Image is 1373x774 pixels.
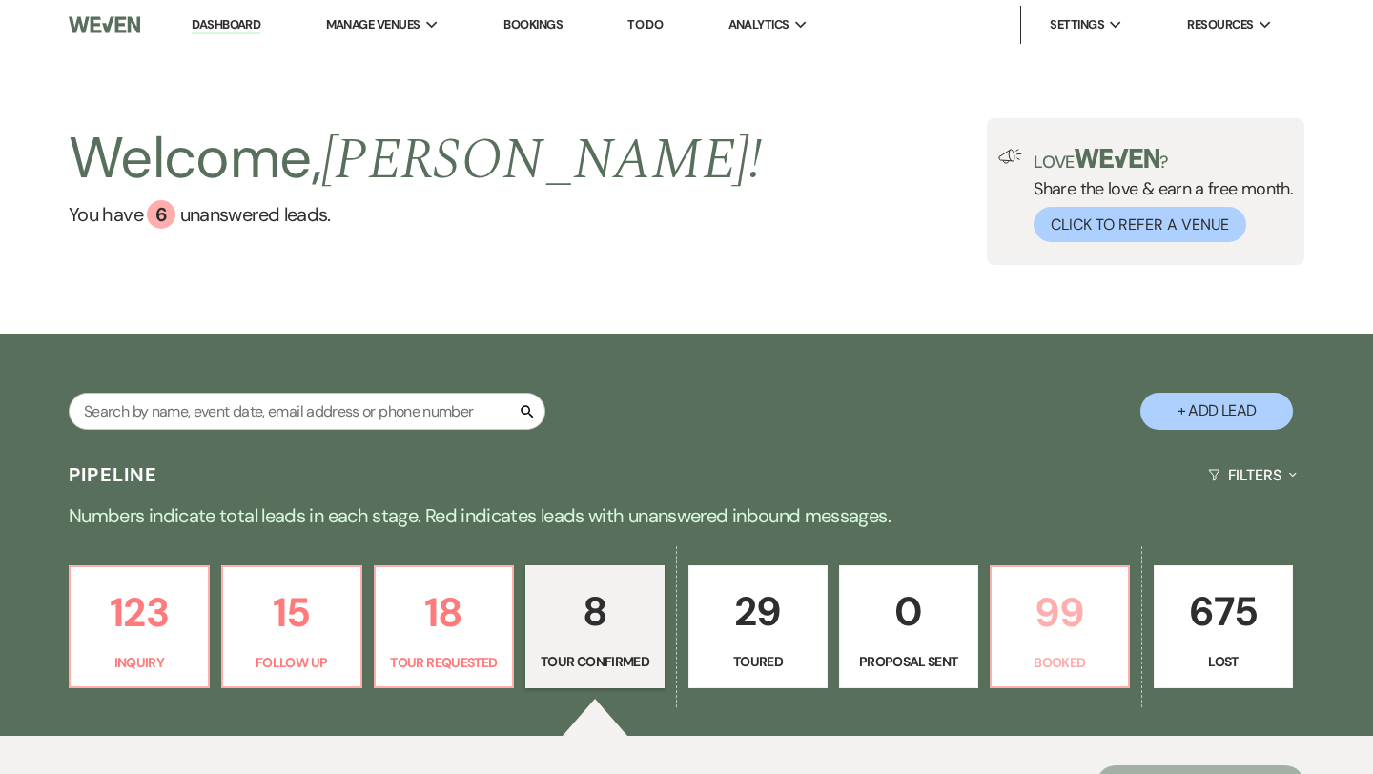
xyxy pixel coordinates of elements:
[1166,651,1281,672] p: Lost
[82,580,196,644] p: 123
[851,580,966,643] p: 0
[1050,15,1104,34] span: Settings
[1187,15,1253,34] span: Resources
[1200,450,1304,500] button: Filters
[221,565,362,689] a: 15Follow Up
[235,652,349,673] p: Follow Up
[235,580,349,644] p: 15
[374,565,515,689] a: 18Tour Requested
[839,565,978,689] a: 0Proposal Sent
[82,652,196,673] p: Inquiry
[538,580,652,643] p: 8
[1166,580,1281,643] p: 675
[998,149,1022,164] img: loud-speaker-illustration.svg
[69,200,762,229] a: You have 6 unanswered leads.
[851,651,966,672] p: Proposal Sent
[701,651,815,672] p: Toured
[387,652,502,673] p: Tour Requested
[1075,149,1159,168] img: weven-logo-green.svg
[69,118,762,200] h2: Welcome,
[701,580,815,643] p: 29
[69,393,545,430] input: Search by name, event date, email address or phone number
[538,651,652,672] p: Tour Confirmed
[990,565,1131,689] a: 99Booked
[1003,652,1117,673] p: Booked
[1022,149,1293,242] div: Share the love & earn a free month.
[1034,207,1246,242] button: Click to Refer a Venue
[1003,580,1117,644] p: 99
[387,580,502,644] p: 18
[525,565,665,689] a: 8Tour Confirmed
[1034,149,1293,171] p: Love ?
[326,15,420,34] span: Manage Venues
[688,565,828,689] a: 29Toured
[503,16,563,32] a: Bookings
[192,16,260,34] a: Dashboard
[1140,393,1293,430] button: + Add Lead
[69,5,140,45] img: Weven Logo
[1154,565,1293,689] a: 675Lost
[69,565,210,689] a: 123Inquiry
[627,16,663,32] a: To Do
[321,116,762,204] span: [PERSON_NAME] !
[147,200,175,229] div: 6
[69,461,158,488] h3: Pipeline
[728,15,789,34] span: Analytics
